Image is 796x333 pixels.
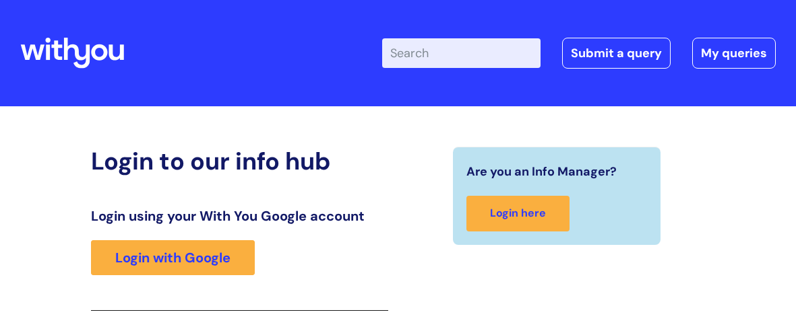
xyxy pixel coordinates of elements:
[692,38,776,69] a: My queries
[91,208,388,224] h3: Login using your With You Google account
[382,38,541,68] input: Search
[466,161,617,182] span: Are you an Info Manager?
[91,147,388,176] h2: Login to our info hub
[91,240,255,275] a: Login with Google
[562,38,671,69] a: Submit a query
[466,196,570,231] a: Login here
